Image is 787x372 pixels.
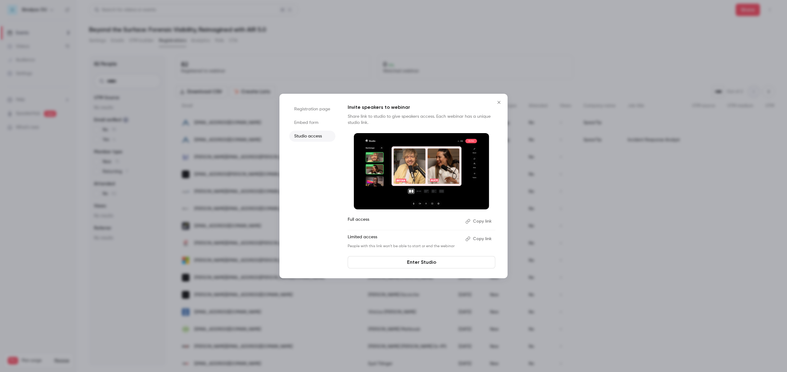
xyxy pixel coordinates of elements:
[289,131,335,142] li: Studio access
[493,96,505,109] button: Close
[463,234,495,244] button: Copy link
[348,256,495,268] a: Enter Studio
[289,104,335,115] li: Registration page
[348,244,461,249] p: People with this link won't be able to start or end the webinar
[354,133,489,209] img: Invite speakers to webinar
[348,113,495,126] p: Share link to studio to give speakers access. Each webinar has a unique studio link.
[348,234,461,244] p: Limited access
[348,216,461,226] p: Full access
[348,104,495,111] p: Invite speakers to webinar
[289,117,335,128] li: Embed form
[463,216,495,226] button: Copy link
